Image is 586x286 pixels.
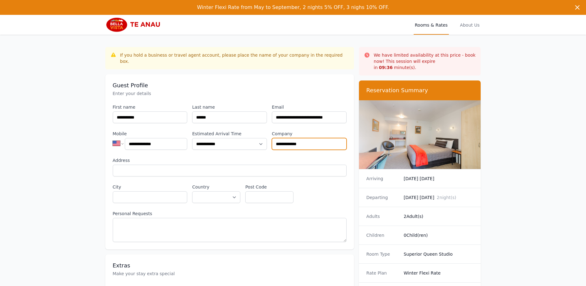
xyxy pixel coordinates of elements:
[113,184,188,190] label: City
[120,52,349,64] div: If you hold a business or travel agent account, please place the name of your company in the requ...
[459,15,481,35] a: About Us
[437,195,456,200] span: 2 night(s)
[366,87,474,94] h3: Reservation Summary
[366,213,399,219] dt: Adults
[414,15,449,35] a: Rooms & Rates
[113,131,188,137] label: Mobile
[404,232,474,238] dd: 0 Child(ren)
[404,213,474,219] dd: 2 Adult(s)
[366,175,399,182] dt: Arriving
[404,175,474,182] dd: [DATE] [DATE]
[404,251,474,257] dd: Superior Queen Studio
[192,104,267,110] label: Last name
[105,17,165,32] img: Bella Vista Te Anau
[113,90,347,97] p: Enter your details
[113,210,347,217] label: Personal Requests
[366,194,399,201] dt: Departing
[272,131,347,137] label: Company
[197,4,389,10] span: Winter Flexi Rate from May to September, 2 nights 5% OFF, 3 nighs 10% OFF.
[374,52,476,71] p: We have limited availability at this price - book now! This session will expire in minute(s).
[113,157,347,163] label: Address
[113,104,188,110] label: First name
[404,270,474,276] dd: Winter Flexi Rate
[366,251,399,257] dt: Room Type
[272,104,347,110] label: Email
[404,194,474,201] dd: [DATE] [DATE]
[192,131,267,137] label: Estimated Arrival Time
[366,270,399,276] dt: Rate Plan
[192,184,240,190] label: Country
[113,262,347,269] h3: Extras
[113,271,347,277] p: Make your stay extra special
[379,65,393,70] strong: 09 : 36
[359,100,481,169] img: Superior Queen Studio
[113,82,347,89] h3: Guest Profile
[366,232,399,238] dt: Children
[245,184,293,190] label: Post Code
